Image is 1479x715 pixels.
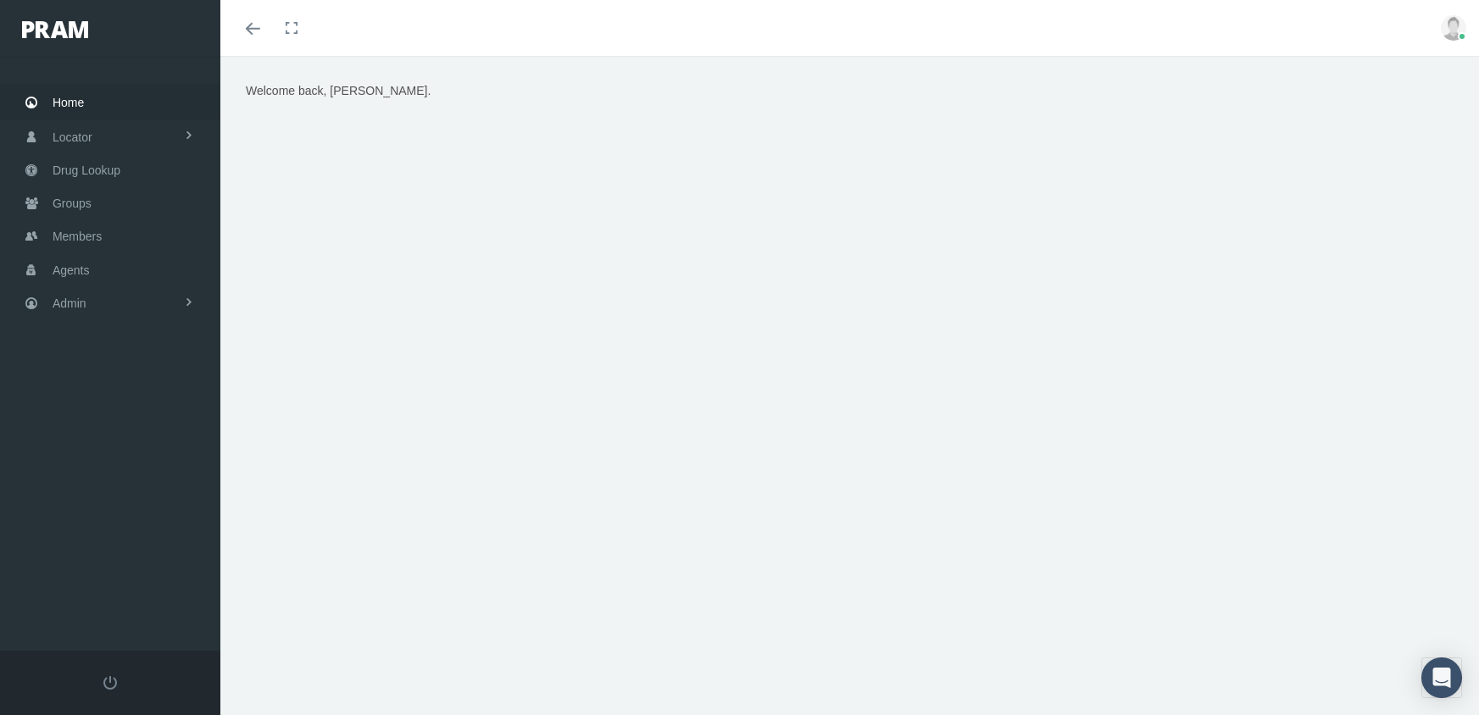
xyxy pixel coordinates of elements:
[53,220,102,252] span: Members
[1441,15,1466,41] img: user-placeholder.jpg
[53,121,92,153] span: Locator
[53,187,92,219] span: Groups
[53,287,86,319] span: Admin
[53,254,90,286] span: Agents
[1421,657,1462,698] div: Open Intercom Messenger
[22,21,88,38] img: PRAM_20_x_78.png
[246,84,431,97] span: Welcome back, [PERSON_NAME].
[53,154,120,186] span: Drug Lookup
[53,86,84,119] span: Home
